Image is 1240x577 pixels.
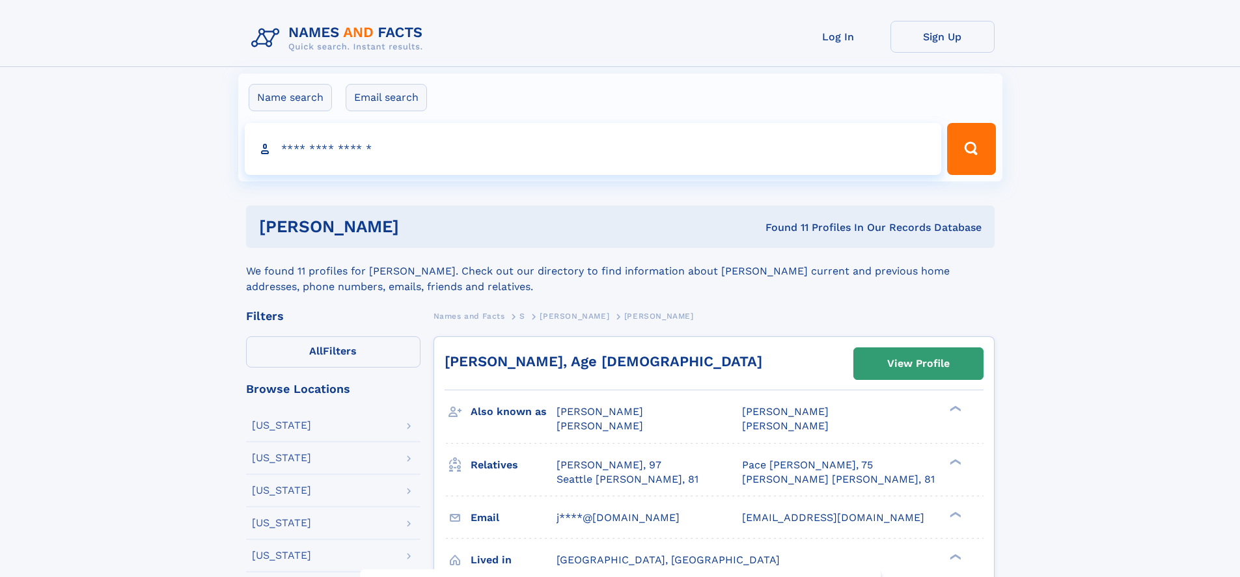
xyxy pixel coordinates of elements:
div: [US_STATE] [252,485,311,496]
div: [US_STATE] [252,550,311,561]
div: [US_STATE] [252,518,311,528]
a: S [519,308,525,324]
div: ❯ [946,510,962,518]
a: [PERSON_NAME], 97 [557,458,661,472]
button: Search Button [947,123,995,175]
div: [US_STATE] [252,453,311,463]
a: Log In [786,21,890,53]
a: Names and Facts [434,308,505,324]
h3: Also known as [471,401,557,423]
h1: [PERSON_NAME] [259,219,583,235]
div: Browse Locations [246,383,420,395]
div: ❯ [946,405,962,413]
span: [EMAIL_ADDRESS][DOMAIN_NAME] [742,511,924,524]
img: Logo Names and Facts [246,21,434,56]
a: [PERSON_NAME] [540,308,609,324]
a: View Profile [854,348,983,379]
span: [PERSON_NAME] [624,312,694,321]
div: Filters [246,310,420,322]
h3: Email [471,507,557,529]
a: Seattle [PERSON_NAME], 81 [557,472,698,487]
span: [PERSON_NAME] [742,420,829,432]
span: All [309,345,323,357]
a: Sign Up [890,21,995,53]
div: We found 11 profiles for [PERSON_NAME]. Check out our directory to find information about [PERSON... [246,248,995,295]
label: Name search [249,84,332,111]
div: [US_STATE] [252,420,311,431]
span: [GEOGRAPHIC_DATA], [GEOGRAPHIC_DATA] [557,554,780,566]
div: View Profile [887,349,950,379]
span: [PERSON_NAME] [742,405,829,418]
a: [PERSON_NAME], Age [DEMOGRAPHIC_DATA] [445,353,762,369]
label: Filters [246,336,420,368]
a: Pace [PERSON_NAME], 75 [742,458,873,472]
div: Found 11 Profiles In Our Records Database [582,221,982,235]
h3: Lived in [471,549,557,571]
div: ❯ [946,552,962,561]
label: Email search [346,84,427,111]
a: [PERSON_NAME] [PERSON_NAME], 81 [742,472,935,487]
span: S [519,312,525,321]
h3: Relatives [471,454,557,476]
span: [PERSON_NAME] [540,312,609,321]
div: ❯ [946,457,962,466]
span: [PERSON_NAME] [557,405,643,418]
input: search input [245,123,942,175]
span: [PERSON_NAME] [557,420,643,432]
